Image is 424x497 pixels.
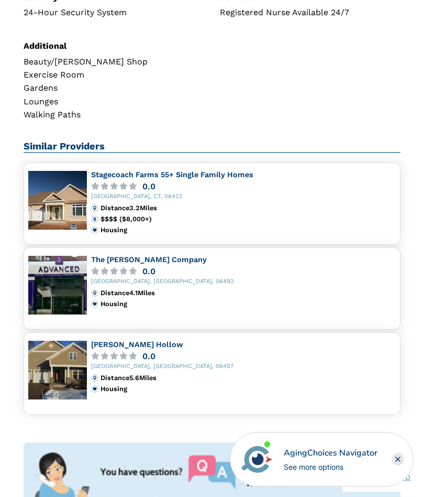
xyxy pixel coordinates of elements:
[101,300,396,308] div: Housing
[91,226,98,234] img: primary.svg
[24,98,204,106] div: Lounges
[24,141,400,153] h2: Similar Providers
[91,385,98,393] img: primary.svg
[91,170,253,179] a: Stagecoach Farms 55+ Single Family Homes
[101,215,396,223] div: $$$$ ($8,000+)
[284,461,377,472] div: See more options
[101,226,396,234] div: Housing
[91,267,396,275] a: 0.0
[91,278,396,285] div: [GEOGRAPHIC_DATA], [GEOGRAPHIC_DATA], 06492
[142,267,155,275] div: 0.0
[91,182,396,190] a: 0.0
[142,352,155,360] div: 0.0
[91,300,98,308] img: primary.svg
[91,289,98,297] img: distance.svg
[91,204,98,212] img: distance.svg
[24,42,204,50] div: Additional
[24,84,204,92] div: Gardens
[24,8,204,17] div: 24-Hour Security System
[91,363,396,370] div: [GEOGRAPHIC_DATA], [GEOGRAPHIC_DATA], 06457
[284,447,377,459] div: AgingChoices Navigator
[101,204,396,212] div: Distance 3.2 Miles
[392,453,404,466] div: Close
[101,374,396,382] div: Distance 5.6 Miles
[24,71,204,79] div: Exercise Room
[239,441,275,477] img: avatar
[91,340,183,349] a: [PERSON_NAME] Hollow
[101,385,396,393] div: Housing
[91,352,396,360] a: 0.0
[220,8,400,17] div: Registered Nurse Available 24/7
[142,182,155,190] div: 0.0
[91,193,396,200] div: [GEOGRAPHIC_DATA], CT, 06422
[24,111,204,119] div: Walking Paths
[24,58,204,66] div: Beauty/[PERSON_NAME] Shop
[91,374,98,382] img: distance.svg
[91,255,207,264] a: The [PERSON_NAME] Company
[91,215,98,223] img: cost.svg
[101,289,396,297] div: Distance 4.1 Miles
